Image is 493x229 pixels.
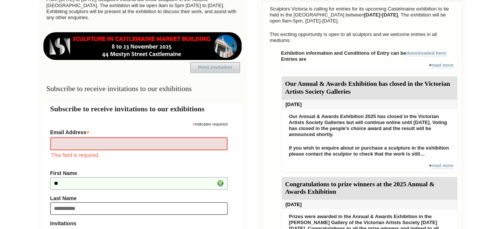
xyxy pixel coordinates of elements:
div: + [281,62,458,72]
label: Email Address [50,127,228,136]
div: [DATE] [282,200,457,210]
label: Last Name [50,195,228,201]
strong: Invitations [50,220,228,226]
div: This field is required. [50,151,228,159]
p: This exciting opportunity is open to all sculptors and we welcome entries in all mediums. [266,30,458,45]
p: Sculptors Victoria is calling for entries for its upcoming Castelmaine exhibition to be held in t... [266,4,458,26]
div: + [281,163,458,173]
label: First Name [50,170,228,176]
div: Our Annual & Awards Exhibition has closed in the Victorian Artists Society Galleries [282,76,457,100]
h3: Subscribe to receive invitations to our exhibitions [43,81,243,96]
a: Print Invitation [190,62,240,73]
a: downloaded here [406,50,446,56]
a: read more [432,163,453,169]
div: Congratulations to prize winners at the 2025 Annual & Awards Exhibition [282,177,457,200]
div: indicates required [50,120,228,127]
div: [DATE] [282,100,457,109]
p: Our Annual & Awards Exhibition 2025 has closed in the Victorian Artists Society Galleries but wil... [285,112,454,139]
strong: Exhibition information and Conditions of Entry can be [281,50,447,56]
p: If you wish to enquire about or purchase a sculpture in the exhibition please contact the sculpto... [285,143,454,159]
strong: [DATE]-[DATE] [364,12,398,18]
img: castlemaine-ldrbd25v2.png [43,32,243,60]
a: read more [432,63,453,68]
h2: Subscribe to receive invitations to our exhibitions [50,103,235,114]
